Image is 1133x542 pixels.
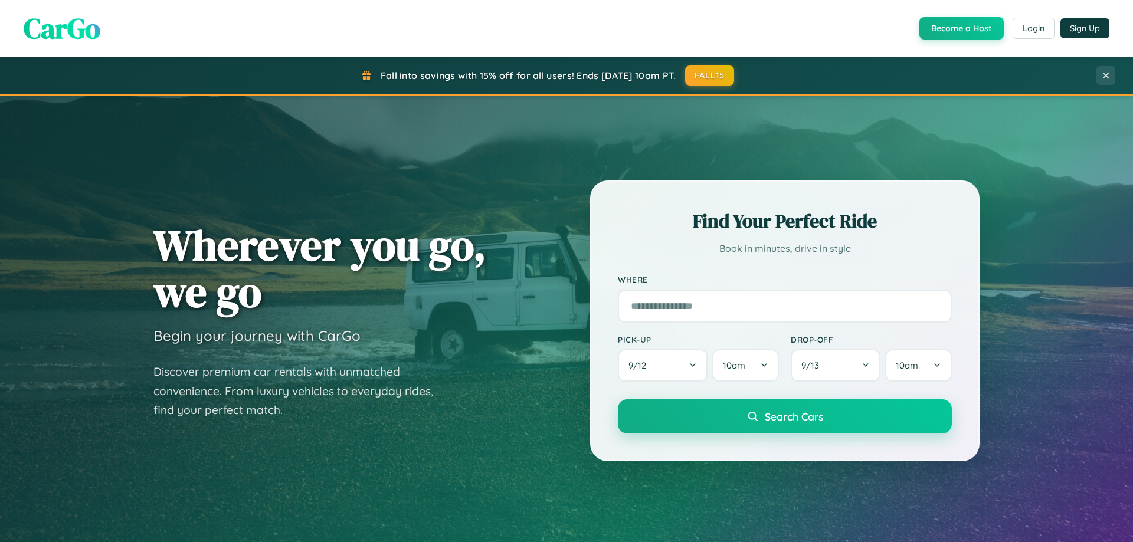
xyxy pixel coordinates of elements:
[896,360,918,371] span: 10am
[153,327,361,344] h3: Begin your journey with CarGo
[381,70,676,81] span: Fall into savings with 15% off for all users! Ends [DATE] 10am PT.
[919,17,1004,40] button: Become a Host
[723,360,745,371] span: 10am
[618,275,952,285] label: Where
[153,222,486,315] h1: Wherever you go, we go
[618,334,779,344] label: Pick-up
[618,208,952,234] h2: Find Your Perfect Ride
[618,349,708,382] button: 9/12
[618,240,952,257] p: Book in minutes, drive in style
[801,360,825,371] span: 9 / 13
[24,9,100,48] span: CarGo
[791,349,880,382] button: 9/13
[153,362,448,420] p: Discover premium car rentals with unmatched convenience. From luxury vehicles to everyday rides, ...
[791,334,952,344] label: Drop-off
[1013,18,1055,39] button: Login
[765,410,823,423] span: Search Cars
[712,349,779,382] button: 10am
[618,399,952,433] button: Search Cars
[685,65,735,86] button: FALL15
[628,360,652,371] span: 9 / 12
[885,349,952,382] button: 10am
[1060,18,1109,38] button: Sign Up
